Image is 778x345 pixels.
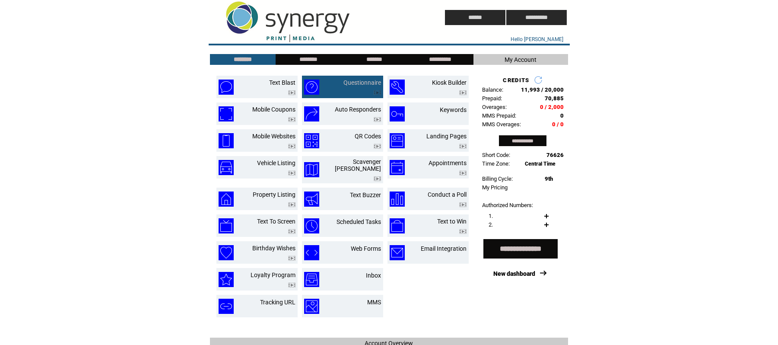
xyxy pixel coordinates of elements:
span: 76626 [546,152,564,158]
a: Tracking URL [260,299,295,306]
a: Email Integration [421,245,467,252]
a: Scavenger [PERSON_NAME] [335,158,381,172]
img: loyalty-program.png [219,272,234,287]
img: video.png [288,283,295,287]
a: Text Buzzer [350,192,381,198]
a: QR Codes [355,133,381,140]
a: Questionnaire [343,79,381,86]
a: Keywords [440,106,467,113]
a: Text To Screen [257,218,295,225]
span: Prepaid: [482,95,502,102]
span: MMS Prepaid: [482,112,516,119]
img: text-to-win.png [390,218,405,233]
img: property-listing.png [219,192,234,207]
a: Appointments [429,160,467,166]
span: CREDITS [503,77,529,83]
span: MMS Overages: [482,121,521,128]
img: kiosk-builder.png [390,80,405,95]
img: tracking-url.png [219,299,234,314]
img: video.png [374,144,381,149]
img: video.png [459,144,467,149]
img: keywords.png [390,106,405,121]
a: Property Listing [253,191,295,198]
span: Central Time [525,161,556,167]
img: birthday-wishes.png [219,245,234,260]
img: video.png [288,202,295,207]
span: 1. [489,213,493,219]
span: 2. [489,221,493,228]
img: auto-responders.png [304,106,319,121]
img: video.png [288,171,295,176]
img: video.png [288,117,295,122]
a: MMS [367,299,381,306]
img: mobile-websites.png [219,133,234,148]
span: Short Code: [482,152,510,158]
img: video.png [374,90,381,95]
span: Balance: [482,86,503,93]
a: Mobile Coupons [252,106,295,113]
span: 70,885 [545,95,564,102]
img: scheduled-tasks.png [304,218,319,233]
img: email-integration.png [390,245,405,260]
img: web-forms.png [304,245,319,260]
a: Landing Pages [426,133,467,140]
img: inbox.png [304,272,319,287]
img: video.png [459,171,467,176]
span: 0 / 2,000 [540,104,564,110]
img: video.png [459,229,467,234]
span: Overages: [482,104,507,110]
a: Scheduled Tasks [337,218,381,225]
img: text-to-screen.png [219,218,234,233]
span: 0 / 0 [552,121,564,128]
img: text-blast.png [219,80,234,95]
img: conduct-a-poll.png [390,192,405,207]
img: video.png [459,90,467,95]
a: Vehicle Listing [257,160,295,166]
img: video.png [288,90,295,95]
img: text-buzzer.png [304,192,319,207]
img: questionnaire.png [304,80,319,95]
span: Hello [PERSON_NAME] [511,36,563,42]
img: video.png [459,202,467,207]
span: 11,993 / 20,000 [521,86,564,93]
img: qr-codes.png [304,133,319,148]
img: appointments.png [390,160,405,175]
span: Billing Cycle: [482,176,513,182]
span: 9th [545,176,553,182]
img: landing-pages.png [390,133,405,148]
span: My Account [505,56,537,63]
a: Text Blast [269,79,295,86]
img: video.png [288,256,295,261]
a: Birthday Wishes [252,245,295,252]
a: Kiosk Builder [432,79,467,86]
img: vehicle-listing.png [219,160,234,175]
img: mms.png [304,299,319,314]
a: Text to Win [437,218,467,225]
a: Web Forms [351,245,381,252]
img: video.png [288,144,295,149]
a: Conduct a Poll [428,191,467,198]
a: Mobile Websites [252,133,295,140]
span: Time Zone: [482,160,510,167]
img: video.png [374,117,381,122]
a: New dashboard [493,270,535,277]
span: 0 [560,112,564,119]
a: Auto Responders [335,106,381,113]
img: video.png [374,176,381,181]
img: scavenger-hunt.png [304,162,319,177]
a: Loyalty Program [251,272,295,278]
span: Authorized Numbers: [482,202,533,208]
img: video.png [288,229,295,234]
img: mobile-coupons.png [219,106,234,121]
a: My Pricing [482,184,508,191]
a: Inbox [366,272,381,279]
